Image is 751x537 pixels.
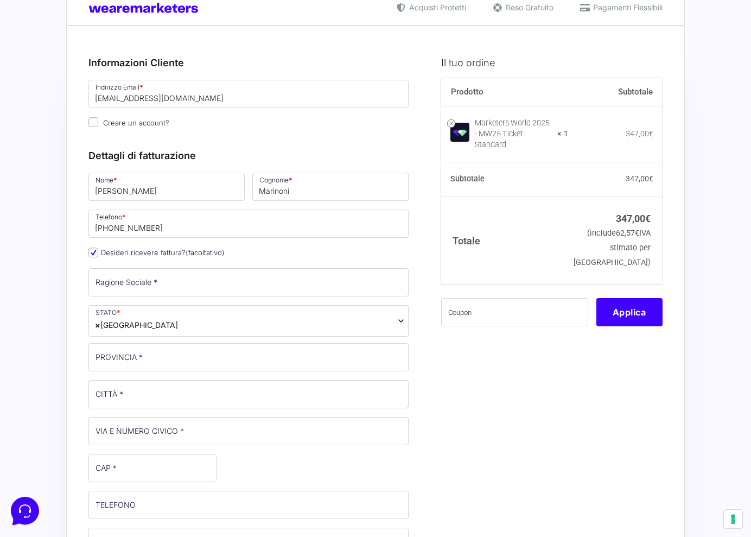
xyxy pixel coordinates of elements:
[252,173,409,201] input: Cognome *
[88,454,217,482] input: CAP *
[88,343,409,371] input: PROVINCIA *
[33,364,51,374] p: Home
[24,175,177,186] input: Search for an Article...
[88,117,98,127] input: Creare un account?
[88,491,409,519] input: TELEFONO
[645,213,651,224] span: €
[626,129,653,138] bdi: 347,00
[9,349,75,374] button: Home
[135,152,200,161] a: Open Help Center
[590,2,663,13] span: Pagamenti Flessibili
[616,213,651,224] bdi: 347,00
[168,364,182,374] p: Help
[88,248,98,257] input: Desideri ricevere fattura?(facoltativo)
[649,174,653,183] span: €
[17,61,88,70] span: Your Conversations
[475,118,551,150] div: Marketers World 2025 - MW25 Ticket Standard
[406,2,466,13] span: Acquisti Protetti
[75,349,142,374] button: Messages
[596,298,663,326] button: Applica
[441,197,569,284] th: Totale
[574,229,651,267] small: (include IVA stimato per [GEOGRAPHIC_DATA])
[568,78,663,106] th: Subtotale
[450,123,469,142] img: Marketers World 2025 - MW25 Ticket Standard
[17,109,200,130] button: Start a Conversation
[95,319,100,331] span: ×
[88,305,409,337] span: Italia
[441,298,588,326] input: Coupon
[35,78,56,100] img: dark
[635,229,639,238] span: €
[441,78,569,106] th: Prodotto
[52,78,74,100] img: dark
[9,9,182,43] h2: Hello from Marketers 👋
[17,78,39,100] img: dark
[88,148,409,163] h3: Dettagli di fatturazione
[88,173,245,201] input: Nome *
[95,319,178,331] span: Italia
[78,115,152,124] span: Start a Conversation
[88,417,409,445] input: VIA E NUMERO CIVICO *
[557,129,568,140] strong: × 1
[441,162,569,197] th: Subtotale
[626,174,653,183] bdi: 347,00
[441,55,663,70] h3: Il tuo ordine
[616,229,639,238] span: 62,57
[9,495,41,527] iframe: Customerly Messenger Launcher
[88,210,409,238] input: Telefono *
[186,248,225,257] span: (facoltativo)
[649,129,653,138] span: €
[103,118,169,127] span: Creare un account?
[93,364,124,374] p: Messages
[88,55,409,70] h3: Informazioni Cliente
[503,2,553,13] span: Reso Gratuito
[142,349,208,374] button: Help
[88,380,409,408] input: CITTÀ *
[88,80,409,108] input: Indirizzo Email *
[724,510,742,528] button: Le tue preferenze relative al consenso per le tecnologie di tracciamento
[88,268,409,296] input: Ragione Sociale *
[88,248,225,257] label: Desideri ricevere fattura?
[17,152,74,161] span: Find an Answer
